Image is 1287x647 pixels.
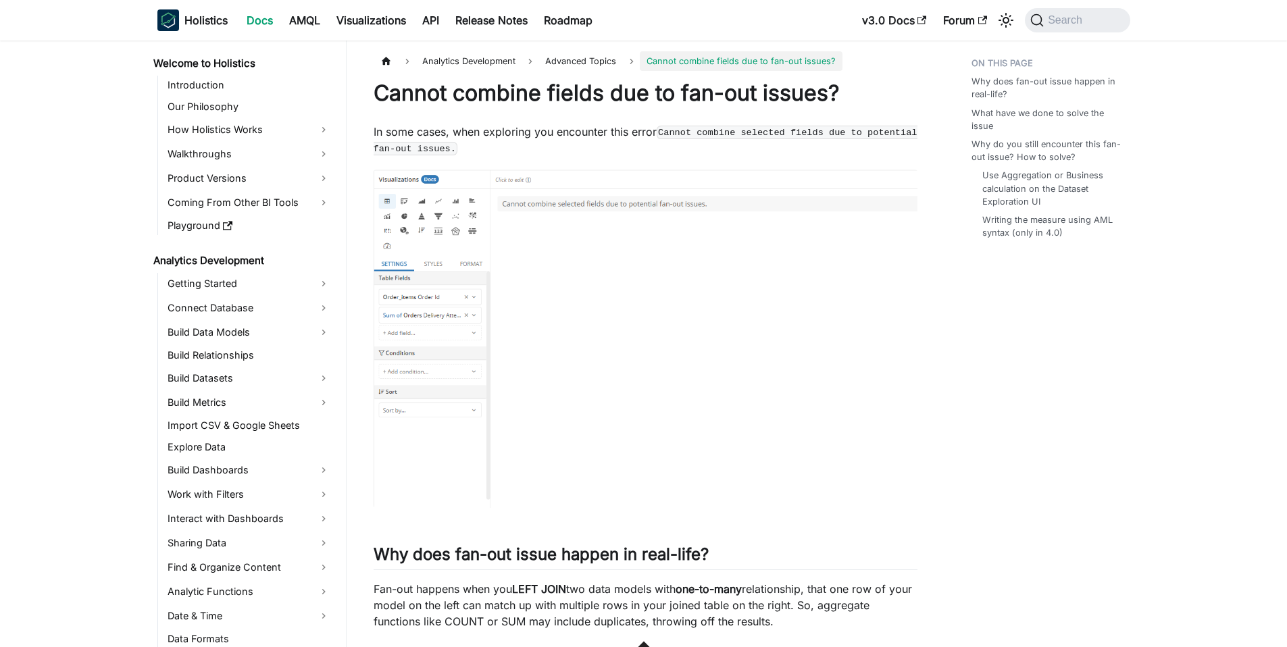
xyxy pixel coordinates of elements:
a: Product Versions [163,167,334,189]
h1: Cannot combine fields due to fan-out issues? [374,80,917,107]
a: Home page [374,51,399,71]
a: Analytics Development [149,251,334,270]
a: Explore Data [163,438,334,457]
span: Cannot combine fields due to fan-out issues? [640,51,842,71]
span: Search [1044,14,1090,26]
a: Build Datasets [163,367,334,389]
a: Date & Time [163,605,334,627]
a: Writing the measure using AML syntax (only in 4.0) [982,213,1117,239]
a: Build Metrics [163,392,334,413]
a: Visualizations [328,9,414,31]
a: How Holistics Works [163,119,334,140]
b: Holistics [184,12,228,28]
a: Use Aggregation or Business calculation on the Dataset Exploration UI [982,169,1117,208]
a: Sharing Data [163,532,334,554]
p: In some cases, when exploring you encounter this error [374,124,917,156]
a: Coming From Other BI Tools [163,192,334,213]
strong: LEFT JOIN [512,582,566,596]
a: Build Dashboards [163,459,334,481]
h2: Why does fan-out issue happen in real-life? [374,544,917,570]
button: Search (Command+K) [1025,8,1130,32]
a: Build Data Models [163,321,334,343]
a: Welcome to Holistics [149,54,334,73]
a: Forum [935,9,995,31]
a: Why does fan-out issue happen in real-life? [971,75,1122,101]
strong: one-to-many [676,582,742,596]
a: Playground [163,216,334,235]
a: Connect Database [163,297,334,319]
a: Our Philosophy [163,97,334,116]
a: Build Relationships [163,346,334,365]
a: Analytic Functions [163,581,334,602]
a: API [414,9,447,31]
a: Getting Started [163,273,334,294]
a: Walkthroughs [163,143,334,165]
span: Analytics Development [415,51,522,71]
a: AMQL [281,9,328,31]
nav: Docs sidebar [144,41,347,647]
a: Docs [238,9,281,31]
a: Work with Filters [163,484,334,505]
span: Advanced Topics [538,51,623,71]
a: Roadmap [536,9,601,31]
p: Fan-out happens when you two data models with relationship, that one row of your model on the lef... [374,581,917,629]
a: Why do you still encounter this fan-out issue? How to solve? [971,138,1122,163]
nav: Breadcrumbs [374,51,917,71]
a: Release Notes [447,9,536,31]
button: Switch between dark and light mode (currently system mode) [995,9,1017,31]
a: v3.0 Docs [854,9,935,31]
a: Find & Organize Content [163,557,334,578]
img: Holistics [157,9,179,31]
a: What have we done to solve the issue [971,107,1122,132]
a: Introduction [163,76,334,95]
a: HolisticsHolisticsHolistics [157,9,228,31]
a: Interact with Dashboards [163,508,334,529]
a: Import CSV & Google Sheets [163,416,334,435]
